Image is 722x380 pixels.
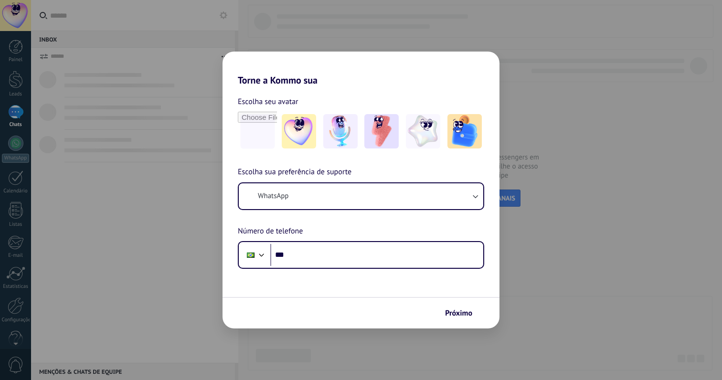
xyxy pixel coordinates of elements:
[447,114,482,148] img: -5.jpeg
[239,183,483,209] button: WhatsApp
[238,166,351,179] span: Escolha sua preferência de suporte
[258,191,288,201] span: WhatsApp
[223,52,499,86] h2: Torne a Kommo sua
[406,114,440,148] img: -4.jpeg
[238,95,298,108] span: Escolha seu avatar
[238,225,303,238] span: Número de telefone
[323,114,358,148] img: -2.jpeg
[282,114,316,148] img: -1.jpeg
[364,114,399,148] img: -3.jpeg
[445,310,472,317] span: Próximo
[242,245,260,265] div: Brazil: + 55
[441,305,485,321] button: Próximo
